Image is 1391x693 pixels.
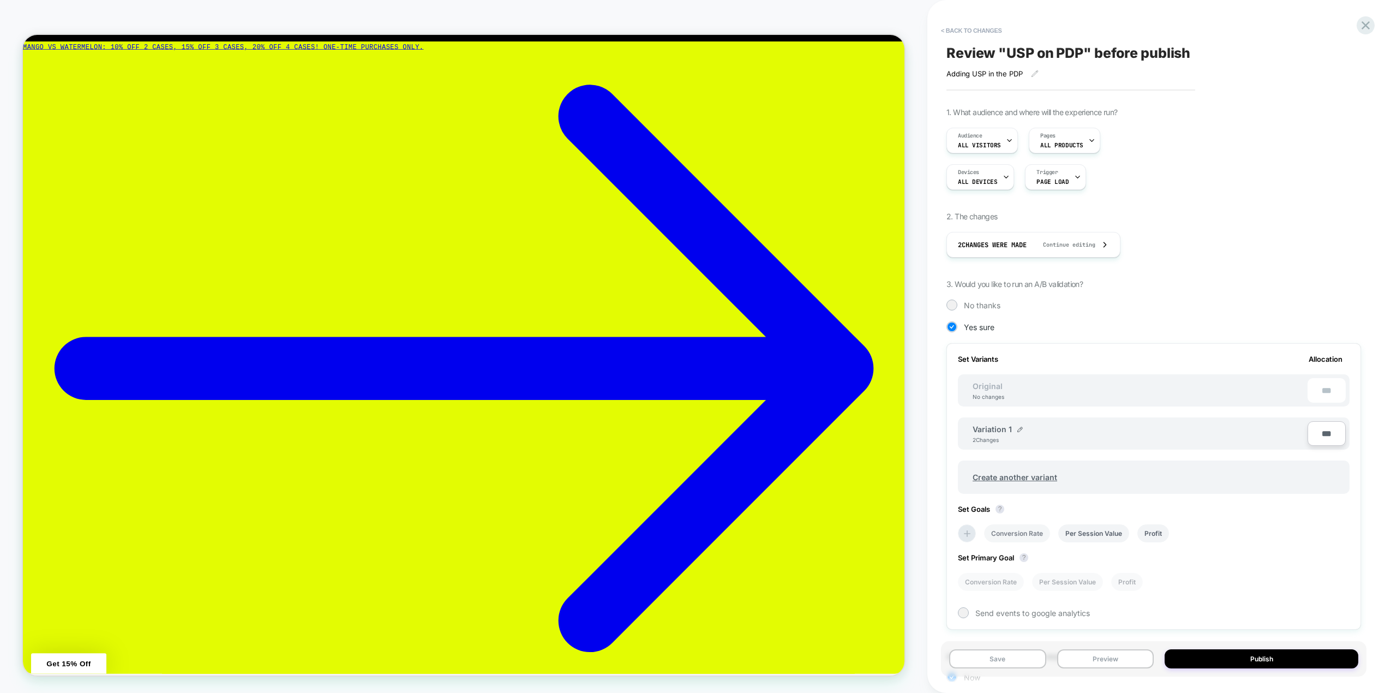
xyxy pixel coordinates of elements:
div: 2 Changes [973,437,1005,443]
span: Yes sure [964,322,994,332]
li: Per Session Value [1032,573,1103,591]
span: Create another variant [962,464,1068,490]
span: Variation 1 [973,425,1012,434]
div: No changes [962,393,1015,400]
span: Send events to google analytics [975,608,1090,618]
img: edit [1017,427,1023,432]
li: Conversion Rate [958,573,1024,591]
span: Page Load [1036,178,1069,186]
li: Conversion Rate [984,524,1050,542]
button: Publish [1165,649,1358,668]
span: Set Variants [958,355,998,363]
span: Devices [958,169,979,176]
span: Continue editing [1032,241,1095,248]
span: ALL DEVICES [958,178,997,186]
span: Set Primary Goal [958,553,1034,562]
span: No thanks [964,301,1000,310]
button: Preview [1057,649,1154,668]
span: Trigger [1036,169,1058,176]
span: Original [962,381,1014,391]
span: Allocation [1309,355,1342,363]
span: Audience [958,132,982,140]
li: Per Session Value [1058,524,1129,542]
span: 3. Would you like to run an A/B validation? [946,279,1083,289]
span: 1. What audience and where will the experience run? [946,107,1117,117]
span: 2 Changes were made [958,241,1027,249]
li: Profit [1111,573,1143,591]
button: ? [1020,553,1028,562]
span: Review " USP on PDP " before publish [946,45,1190,61]
span: ALL PRODUCTS [1040,141,1083,149]
button: Save [949,649,1046,668]
span: All Visitors [958,141,1001,149]
button: ? [996,505,1004,513]
button: < Back to changes [936,22,1008,39]
span: 2. The changes [946,212,998,221]
span: Adding USP in the PDP [946,69,1023,78]
span: Pages [1040,132,1056,140]
span: Set Goals [958,505,1010,513]
li: Profit [1137,524,1169,542]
